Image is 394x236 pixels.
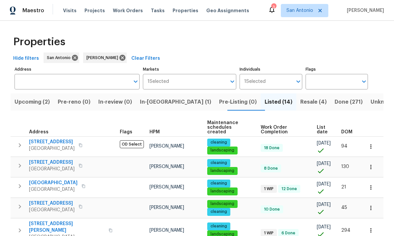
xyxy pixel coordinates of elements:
[29,207,75,213] span: [GEOGRAPHIC_DATA]
[317,225,331,229] span: [DATE]
[29,159,75,166] span: [STREET_ADDRESS]
[29,180,78,186] span: [GEOGRAPHIC_DATA]
[219,97,257,107] span: Pre-Listing (0)
[149,205,184,210] span: [PERSON_NAME]
[208,201,237,207] span: landscaping
[261,125,306,134] span: Work Order Completion
[286,7,313,14] span: San Antonio
[341,130,352,134] span: DOM
[306,67,368,71] label: Flags
[294,77,303,86] button: Open
[344,7,384,14] span: [PERSON_NAME]
[29,200,75,207] span: [STREET_ADDRESS]
[341,185,346,189] span: 21
[207,120,249,134] span: Maintenance schedules created
[341,164,349,169] span: 130
[341,144,347,149] span: 94
[58,97,90,107] span: Pre-reno (0)
[149,144,184,149] span: [PERSON_NAME]
[140,97,211,107] span: In-[GEOGRAPHIC_DATA] (1)
[15,97,50,107] span: Upcoming (2)
[208,148,237,153] span: landscaping
[86,54,121,61] span: [PERSON_NAME]
[240,67,302,71] label: Individuals
[120,140,144,148] span: OD Select
[149,130,160,134] span: HPM
[208,188,237,194] span: landscaping
[83,52,127,63] div: [PERSON_NAME]
[228,77,237,86] button: Open
[143,67,237,71] label: Markets
[151,8,165,13] span: Tasks
[317,182,331,186] span: [DATE]
[29,186,78,193] span: [GEOGRAPHIC_DATA]
[300,97,327,107] span: Resale (4)
[317,125,330,134] span: List date
[113,7,143,14] span: Work Orders
[279,186,300,192] span: 12 Done
[129,52,163,65] button: Clear Filters
[149,164,184,169] span: [PERSON_NAME]
[341,205,347,210] span: 45
[13,39,65,45] span: Properties
[271,4,276,11] div: 3
[149,228,184,233] span: [PERSON_NAME]
[98,97,132,107] span: In-review (0)
[22,7,44,14] span: Maestro
[206,7,249,14] span: Geo Assignments
[261,186,276,192] span: 1 WIP
[317,161,331,166] span: [DATE]
[208,160,230,166] span: cleaning
[29,166,75,172] span: [GEOGRAPHIC_DATA]
[148,79,169,84] span: 1 Selected
[208,223,230,229] span: cleaning
[261,166,280,171] span: 8 Done
[15,67,140,71] label: Address
[208,140,230,145] span: cleaning
[317,141,331,146] span: [DATE]
[131,54,160,63] span: Clear Filters
[29,145,75,152] span: [GEOGRAPHIC_DATA]
[261,230,276,236] span: 1 WIP
[29,139,75,145] span: [STREET_ADDRESS]
[335,97,363,107] span: Done (271)
[84,7,105,14] span: Projects
[63,7,77,14] span: Visits
[341,228,350,233] span: 294
[208,181,230,186] span: cleaning
[244,79,266,84] span: 1 Selected
[261,207,282,212] span: 10 Done
[44,52,79,63] div: San Antonio
[317,202,331,207] span: [DATE]
[265,97,292,107] span: Listed (14)
[29,130,49,134] span: Address
[359,77,369,86] button: Open
[11,52,42,65] button: Hide filters
[261,145,282,151] span: 18 Done
[29,220,105,234] span: [STREET_ADDRESS][PERSON_NAME]
[131,77,140,86] button: Open
[47,54,73,61] span: San Antonio
[279,230,298,236] span: 6 Done
[208,168,237,174] span: landscaping
[208,209,230,215] span: cleaning
[149,185,184,189] span: [PERSON_NAME]
[173,7,198,14] span: Properties
[120,130,132,134] span: Flags
[13,54,39,63] span: Hide filters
